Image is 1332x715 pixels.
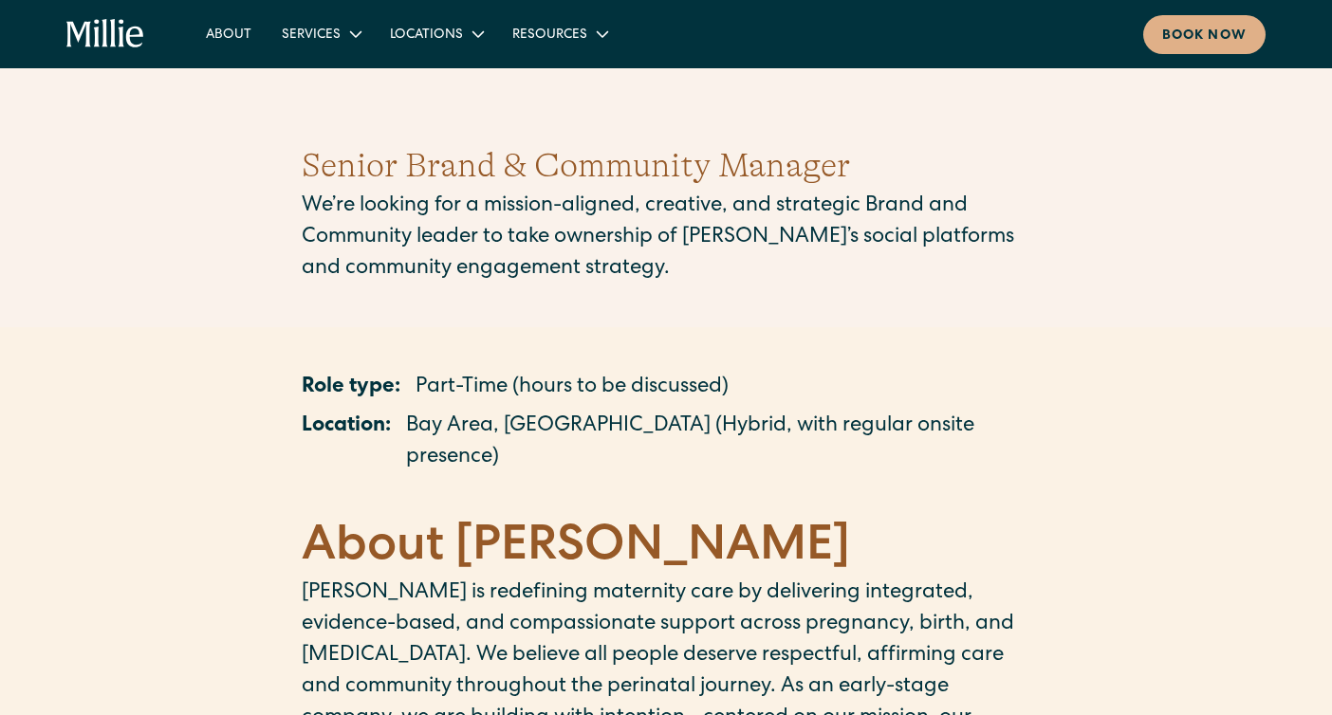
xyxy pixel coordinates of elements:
[416,373,729,404] p: Part-Time (hours to be discussed)
[1162,27,1247,46] div: Book now
[406,412,1030,474] p: Bay Area, [GEOGRAPHIC_DATA] (Hybrid, with regular onsite presence)
[1143,15,1266,54] a: Book now
[390,26,463,46] div: Locations
[267,18,375,49] div: Services
[302,482,1030,513] p: ‍
[66,19,145,49] a: home
[497,18,621,49] div: Resources
[302,373,400,404] p: Role type:
[302,140,1030,192] h1: Senior Brand & Community Manager
[282,26,341,46] div: Services
[512,26,587,46] div: Resources
[375,18,497,49] div: Locations
[191,18,267,49] a: About
[302,524,850,574] strong: About [PERSON_NAME]
[302,192,1030,285] p: We’re looking for a mission-aligned, creative, and strategic Brand and Community leader to take o...
[302,412,391,474] p: Location:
